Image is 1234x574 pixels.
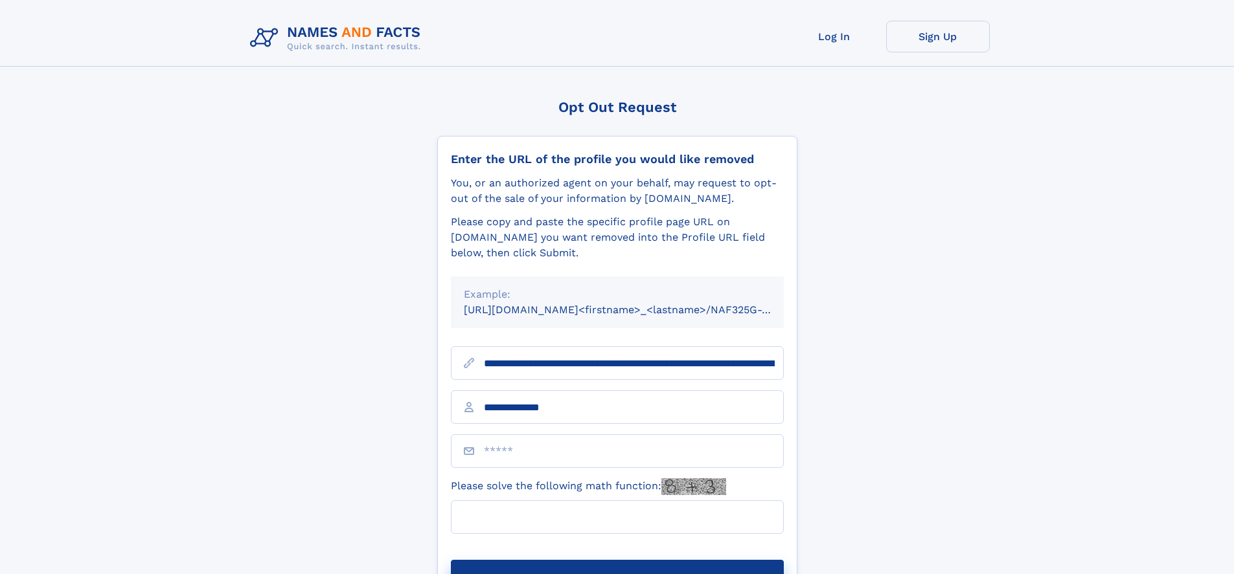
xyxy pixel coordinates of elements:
div: Opt Out Request [437,99,797,115]
div: Enter the URL of the profile you would like removed [451,152,784,166]
div: You, or an authorized agent on your behalf, may request to opt-out of the sale of your informatio... [451,175,784,206]
label: Please solve the following math function: [451,478,726,495]
div: Example: [464,287,771,302]
img: Logo Names and Facts [245,21,431,56]
div: Please copy and paste the specific profile page URL on [DOMAIN_NAME] you want removed into the Pr... [451,214,784,261]
a: Log In [783,21,886,52]
small: [URL][DOMAIN_NAME]<firstname>_<lastname>/NAF325G-xxxxxxxx [464,304,808,316]
a: Sign Up [886,21,990,52]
